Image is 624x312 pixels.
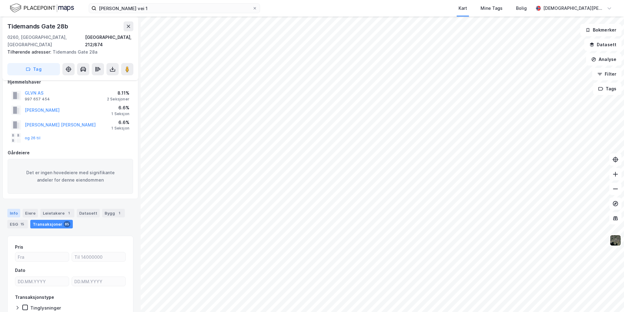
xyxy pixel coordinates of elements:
div: 1 [66,210,72,216]
button: Tags [593,83,622,95]
div: Gårdeiere [8,149,133,156]
div: Bygg [102,209,125,217]
div: [GEOGRAPHIC_DATA], 212/874 [85,34,133,48]
div: [DEMOGRAPHIC_DATA][PERSON_NAME] [543,5,604,12]
div: Tidemands Gate 28b [7,21,69,31]
div: 6.6% [111,104,129,111]
div: Kart [459,5,467,12]
div: 6.6% [111,119,129,126]
button: Tag [7,63,60,75]
div: Hjemmelshaver [8,78,133,86]
div: Eiere [23,209,38,217]
input: Fra [15,252,69,261]
div: 15 [19,221,25,227]
img: logo.f888ab2527a4732fd821a326f86c7f29.svg [10,3,74,13]
iframe: Chat Widget [593,283,624,312]
div: 0260, [GEOGRAPHIC_DATA], [GEOGRAPHIC_DATA] [7,34,85,48]
input: Til 14000000 [72,252,125,261]
div: Det er ingen hovedeiere med signifikante andeler for denne eiendommen [8,159,133,194]
div: 997 657 454 [25,97,50,102]
div: ESG [7,220,28,228]
div: 1 Seksjon [111,126,129,131]
div: Transaksjoner [30,220,73,228]
div: Tidemands Gate 28a [7,48,128,56]
button: Bokmerker [580,24,622,36]
div: Dato [15,267,25,274]
div: Datasett [77,209,100,217]
div: Tinglysninger [30,305,61,311]
input: DD.MM.YYYY [15,277,69,286]
button: Filter [592,68,622,80]
div: Bolig [516,5,527,12]
div: Pris [15,243,23,251]
div: Leietakere [40,209,74,217]
button: Analyse [586,53,622,66]
div: 1 [116,210,122,216]
button: Datasett [584,39,622,51]
div: 85 [64,221,70,227]
div: Mine Tags [481,5,503,12]
div: 2 Seksjoner [107,97,129,102]
input: DD.MM.YYYY [72,277,125,286]
img: 9k= [610,235,621,246]
div: 1 Seksjon [111,111,129,116]
input: Søk på adresse, matrikkel, gårdeiere, leietakere eller personer [96,4,252,13]
span: Tilhørende adresser: [7,49,53,55]
div: Info [7,209,20,217]
div: 8.11% [107,89,129,97]
div: Transaksjonstype [15,294,54,301]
